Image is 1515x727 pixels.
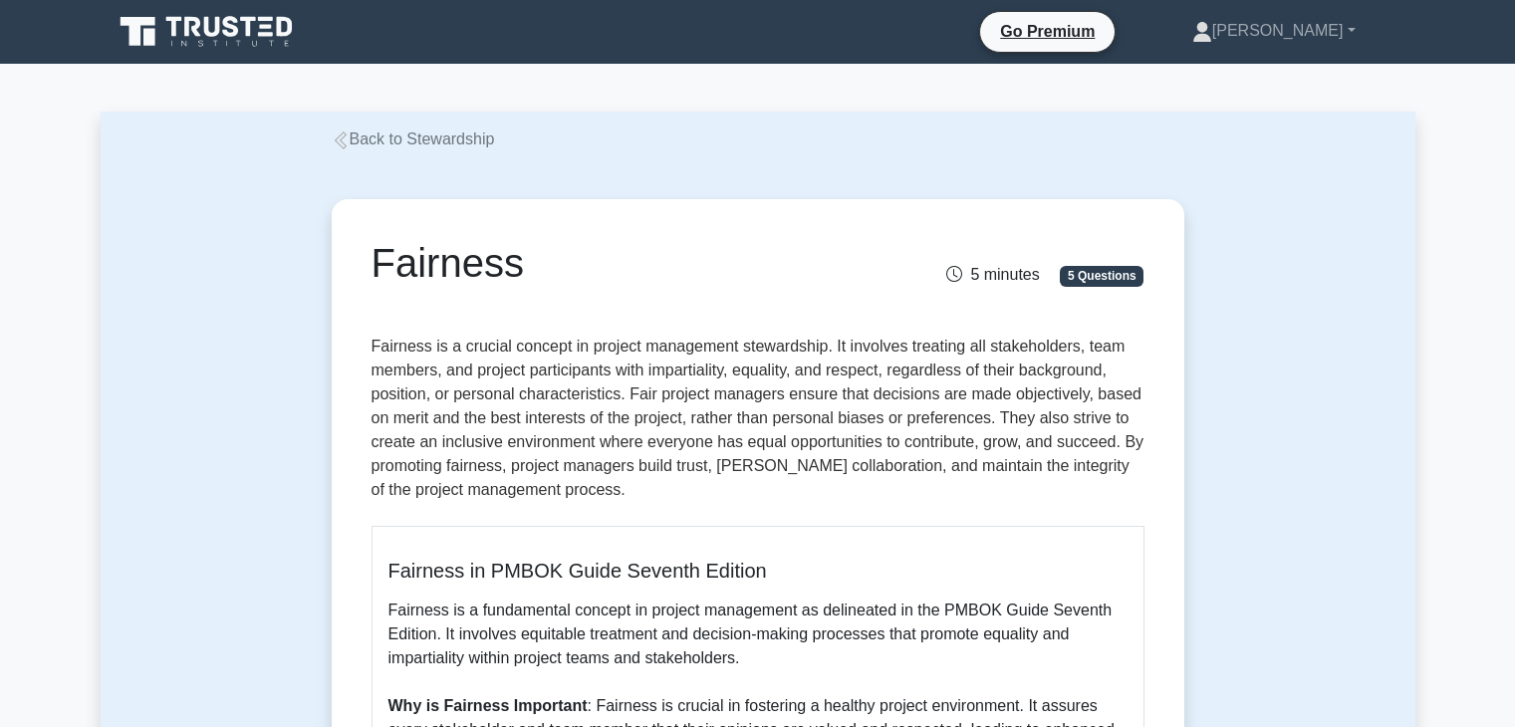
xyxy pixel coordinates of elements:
h5: Fairness in PMBOK Guide Seventh Edition [388,559,1128,583]
b: Why is Fairness Important [388,697,588,714]
p: Fairness is a crucial concept in project management stewardship. It involves treating all stakeho... [372,335,1144,510]
h1: Fairness [372,239,879,287]
a: Go Premium [988,19,1107,44]
span: 5 minutes [946,266,1039,283]
a: [PERSON_NAME] [1144,11,1403,51]
span: 5 Questions [1060,266,1143,286]
a: Back to Stewardship [332,130,495,147]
